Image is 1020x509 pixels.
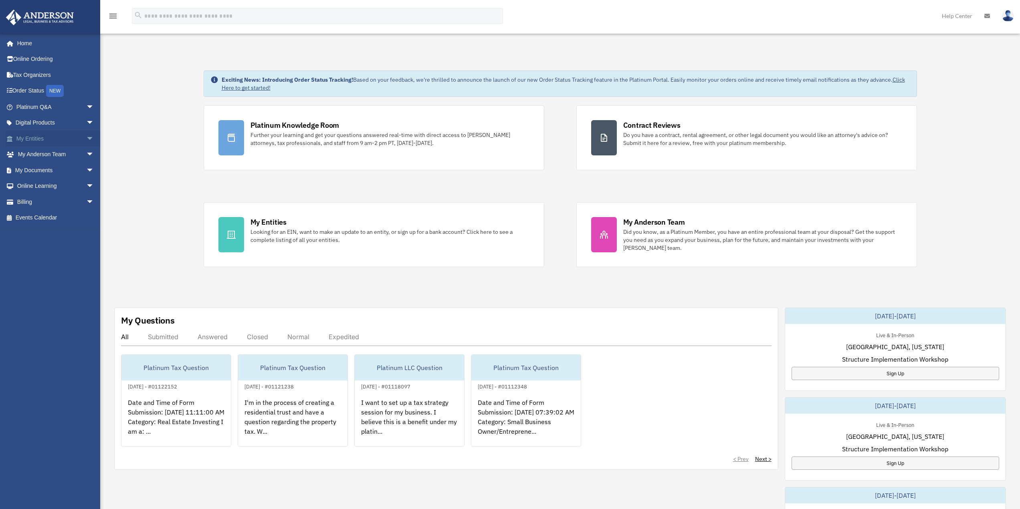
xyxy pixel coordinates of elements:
a: Platinum Q&Aarrow_drop_down [6,99,106,115]
span: arrow_drop_down [86,147,102,163]
a: My Entitiesarrow_drop_down [6,131,106,147]
div: Platinum Tax Question [238,355,347,380]
a: Platinum Knowledge Room Further your learning and get your questions answered real-time with dire... [204,105,544,170]
div: Based on your feedback, we're thrilled to announce the launch of our new Order Status Tracking fe... [222,76,910,92]
a: Digital Productsarrow_drop_down [6,115,106,131]
a: Online Learningarrow_drop_down [6,178,106,194]
a: Home [6,35,102,51]
a: My Documentsarrow_drop_down [6,162,106,178]
span: Structure Implementation Workshop [842,354,948,364]
div: Expedited [329,333,359,341]
img: Anderson Advisors Platinum Portal [4,10,76,25]
div: [DATE]-[DATE] [785,487,1006,503]
div: [DATE] - #01118097 [355,382,417,390]
div: [DATE] - #01121238 [238,382,300,390]
a: Sign Up [792,457,999,470]
span: [GEOGRAPHIC_DATA], [US_STATE] [846,432,944,441]
a: Online Ordering [6,51,106,67]
a: Platinum Tax Question[DATE] - #01121238I'm in the process of creating a residential trust and hav... [238,354,348,447]
div: Platinum Knowledge Room [250,120,339,130]
span: [GEOGRAPHIC_DATA], [US_STATE] [846,342,944,352]
a: Next > [755,455,772,463]
div: Answered [198,333,228,341]
span: arrow_drop_down [86,178,102,195]
div: My Questions [121,314,175,326]
a: My Anderson Team Did you know, as a Platinum Member, you have an entire professional team at your... [576,202,917,267]
div: I want to set up a tax strategy session for my business. I believe this is a benefit under my pla... [355,391,464,454]
div: Did you know, as a Platinum Member, you have an entire professional team at your disposal? Get th... [623,228,902,252]
div: [DATE]-[DATE] [785,308,1006,324]
a: Order StatusNEW [6,83,106,99]
div: Live & In-Person [870,330,921,339]
a: My Anderson Teamarrow_drop_down [6,147,106,163]
div: Submitted [148,333,178,341]
div: Date and Time of Form Submission: [DATE] 07:39:02 AM Category: Small Business Owner/Entreprene... [471,391,581,454]
div: Platinum LLC Question [355,355,464,380]
i: search [134,11,143,20]
div: Date and Time of Form Submission: [DATE] 11:11:00 AM Category: Real Estate Investing I am a: ... [121,391,231,454]
div: Closed [247,333,268,341]
a: Events Calendar [6,210,106,226]
strong: Exciting News: Introducing Order Status Tracking! [222,76,353,83]
a: Contract Reviews Do you have a contract, rental agreement, or other legal document you would like... [576,105,917,170]
span: arrow_drop_down [86,162,102,179]
div: NEW [46,85,64,97]
div: Platinum Tax Question [471,355,581,380]
span: arrow_drop_down [86,131,102,147]
a: Sign Up [792,367,999,380]
span: arrow_drop_down [86,99,102,115]
div: Platinum Tax Question [121,355,231,380]
div: [DATE] - #01112348 [471,382,533,390]
a: menu [108,14,118,21]
a: Tax Organizers [6,67,106,83]
a: Platinum LLC Question[DATE] - #01118097I want to set up a tax strategy session for my business. I... [354,354,465,447]
div: Further your learning and get your questions answered real-time with direct access to [PERSON_NAM... [250,131,529,147]
div: Looking for an EIN, want to make an update to an entity, or sign up for a bank account? Click her... [250,228,529,244]
a: Billingarrow_drop_down [6,194,106,210]
img: User Pic [1002,10,1014,22]
div: [DATE] - #01122152 [121,382,184,390]
div: My Entities [250,217,287,227]
div: Normal [287,333,309,341]
a: Click Here to get started! [222,76,905,91]
i: menu [108,11,118,21]
div: My Anderson Team [623,217,685,227]
a: Platinum Tax Question[DATE] - #01112348Date and Time of Form Submission: [DATE] 07:39:02 AM Categ... [471,354,581,447]
div: I'm in the process of creating a residential trust and have a question regarding the property tax... [238,391,347,454]
a: My Entities Looking for an EIN, want to make an update to an entity, or sign up for a bank accoun... [204,202,544,267]
div: All [121,333,129,341]
div: [DATE]-[DATE] [785,398,1006,414]
div: Do you have a contract, rental agreement, or other legal document you would like an attorney's ad... [623,131,902,147]
span: arrow_drop_down [86,194,102,210]
div: Contract Reviews [623,120,681,130]
span: arrow_drop_down [86,115,102,131]
div: Live & In-Person [870,420,921,429]
span: Structure Implementation Workshop [842,444,948,454]
a: Platinum Tax Question[DATE] - #01122152Date and Time of Form Submission: [DATE] 11:11:00 AM Categ... [121,354,231,447]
